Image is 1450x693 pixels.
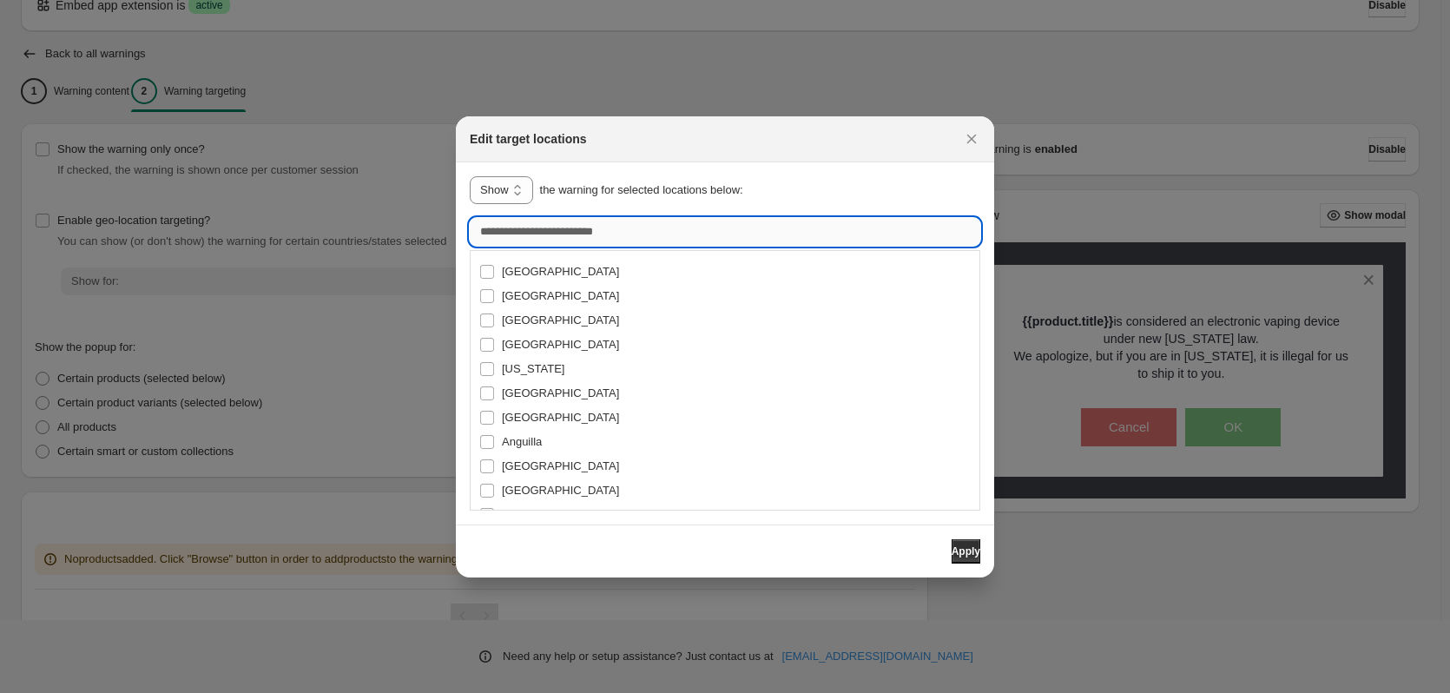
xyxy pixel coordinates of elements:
span: Anguilla [502,435,542,448]
span: [GEOGRAPHIC_DATA] [502,265,619,278]
span: [GEOGRAPHIC_DATA] [502,484,619,497]
span: Apply [952,544,980,558]
span: [GEOGRAPHIC_DATA] [502,459,619,472]
span: [US_STATE] [502,362,564,375]
h2: Edit target locations [470,130,587,148]
button: Apply [952,539,980,564]
span: [GEOGRAPHIC_DATA] [502,313,619,327]
p: the warning for selected locations below: [540,181,743,199]
button: Close [959,127,984,151]
span: [GEOGRAPHIC_DATA] [502,338,619,351]
span: [GEOGRAPHIC_DATA] [502,289,619,302]
span: [GEOGRAPHIC_DATA] [502,508,619,521]
span: [GEOGRAPHIC_DATA] [502,386,619,399]
span: [GEOGRAPHIC_DATA] [502,411,619,424]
